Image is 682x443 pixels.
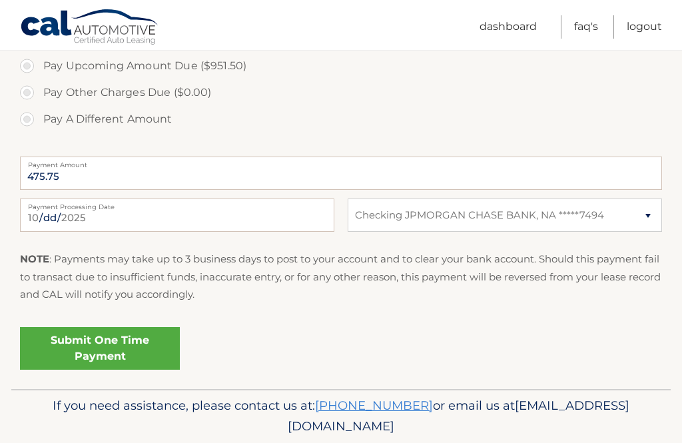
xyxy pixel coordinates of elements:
p: : Payments may take up to 3 business days to post to your account and to clear your bank account.... [20,250,662,303]
strong: NOTE [20,252,49,265]
a: Logout [627,15,662,39]
input: Payment Amount [20,157,662,190]
a: [PHONE_NUMBER] [315,398,433,413]
label: Payment Processing Date [20,199,334,209]
label: Pay A Different Amount [20,106,662,133]
a: Dashboard [480,15,537,39]
a: FAQ's [574,15,598,39]
a: Submit One Time Payment [20,327,180,370]
a: Cal Automotive [20,9,160,47]
label: Pay Other Charges Due ($0.00) [20,79,662,106]
label: Payment Amount [20,157,662,167]
label: Pay Upcoming Amount Due ($951.50) [20,53,662,79]
input: Payment Date [20,199,334,232]
p: If you need assistance, please contact us at: or email us at [31,395,651,438]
